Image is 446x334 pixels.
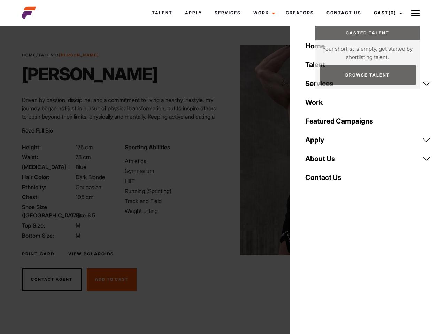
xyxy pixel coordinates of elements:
[87,268,137,291] button: Add To Cast
[301,112,435,130] a: Featured Campaigns
[247,3,279,22] a: Work
[22,6,36,20] img: cropped-aefm-brand-fav-22-square.png
[301,55,435,74] a: Talent
[22,251,54,257] a: Print Card
[279,3,320,22] a: Creators
[22,163,74,171] span: [MEDICAL_DATA]:
[146,3,179,22] a: Talent
[22,153,74,161] span: Waist:
[22,64,157,85] h1: [PERSON_NAME]
[76,232,80,239] span: M
[76,222,80,229] span: M
[125,197,219,205] li: Track and Field
[22,143,74,151] span: Height:
[389,10,396,15] span: (0)
[22,193,74,201] span: Chest:
[411,9,420,17] img: Burger icon
[22,52,99,58] span: / /
[301,130,435,149] a: Apply
[76,164,86,170] span: Blue
[68,251,114,257] a: View Polaroids
[125,144,170,151] strong: Sporting Abilities
[301,149,435,168] a: About Us
[22,173,74,181] span: Hair Color:
[76,212,95,219] span: Size 8.5
[125,207,219,215] li: Weight Lifting
[315,26,420,40] a: Casted Talent
[38,53,57,57] a: Talent
[22,231,74,240] span: Bottom Size:
[22,203,74,220] span: Shoe Size ([GEOGRAPHIC_DATA]):
[315,40,420,61] p: Your shortlist is empty, get started by shortlisting talent.
[59,53,99,57] strong: [PERSON_NAME]
[208,3,247,22] a: Services
[22,96,219,137] p: Driven by passion, discipline, and a commitment to living a healthy lifestyle, my journey began n...
[76,193,94,200] span: 105 cm
[301,93,435,112] a: Work
[76,153,91,160] span: 78 cm
[22,127,53,134] span: Read Full Bio
[301,168,435,187] a: Contact Us
[125,157,219,165] li: Athletics
[320,3,368,22] a: Contact Us
[22,183,74,191] span: Ethnicity:
[76,184,101,191] span: Caucasian
[76,174,105,181] span: Dark Blonde
[179,3,208,22] a: Apply
[125,167,219,175] li: Gymnasium
[22,126,53,135] button: Read Full Bio
[125,187,219,195] li: Running (Sprinting)
[301,74,435,93] a: Services
[22,221,74,230] span: Top Size:
[22,268,82,291] button: Contact Agent
[22,53,36,57] a: Home
[301,37,435,55] a: Home
[320,65,416,85] a: Browse Talent
[368,3,407,22] a: Cast(0)
[76,144,93,151] span: 175 cm
[125,177,219,185] li: HIIT
[95,277,128,282] span: Add To Cast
